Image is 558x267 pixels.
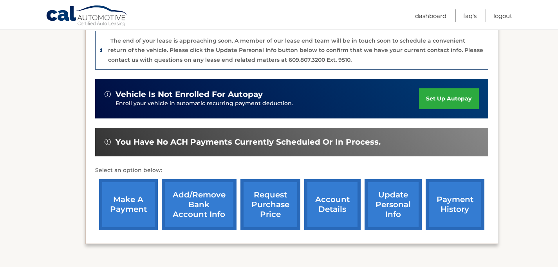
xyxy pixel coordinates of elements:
p: The end of your lease is approaching soon. A member of our lease end team will be in touch soon t... [108,37,483,63]
a: request purchase price [240,179,300,230]
a: Cal Automotive [46,5,128,28]
a: Logout [493,9,512,22]
span: vehicle is not enrolled for autopay [116,90,263,99]
a: Add/Remove bank account info [162,179,237,230]
img: alert-white.svg [105,139,111,145]
a: Dashboard [415,9,446,22]
a: set up autopay [419,88,479,109]
a: FAQ's [463,9,477,22]
a: account details [304,179,361,230]
span: You have no ACH payments currently scheduled or in process. [116,137,381,147]
p: Select an option below: [95,166,488,175]
p: Enroll your vehicle in automatic recurring payment deduction. [116,99,419,108]
a: payment history [426,179,484,230]
img: alert-white.svg [105,91,111,97]
a: update personal info [365,179,422,230]
a: make a payment [99,179,158,230]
